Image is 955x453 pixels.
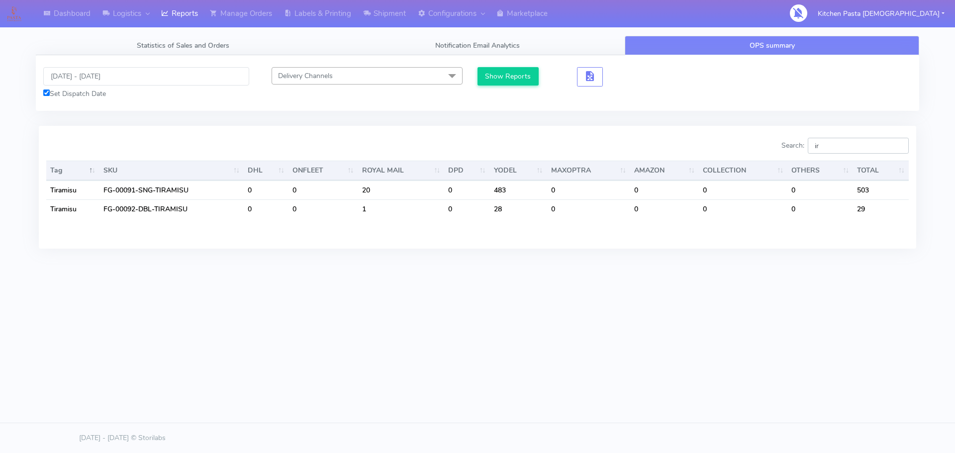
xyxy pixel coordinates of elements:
[46,161,99,181] th: Tag: activate to sort column descending
[435,41,520,50] span: Notification Email Analytics
[630,161,699,181] th: AMAZON : activate to sort column ascending
[358,161,445,181] th: ROYAL MAIL : activate to sort column ascending
[630,181,699,199] td: 0
[490,161,547,181] th: YODEL : activate to sort column ascending
[853,161,909,181] th: TOTAL : activate to sort column ascending
[46,181,99,199] td: Tiramisu
[853,199,909,218] td: 29
[853,181,909,199] td: 503
[244,181,288,199] td: 0
[547,199,631,218] td: 0
[787,181,853,199] td: 0
[810,3,952,24] button: Kitchen Pasta [DEMOGRAPHIC_DATA]
[36,36,919,55] ul: Tabs
[43,67,249,86] input: Pick the Daterange
[547,161,631,181] th: MAXOPTRA : activate to sort column ascending
[808,138,909,154] input: Search:
[444,199,490,218] td: 0
[358,181,445,199] td: 20
[699,181,787,199] td: 0
[99,181,244,199] td: FG-00091-SNG-TIRAMISU
[358,199,445,218] td: 1
[99,161,244,181] th: SKU: activate to sort column ascending
[244,161,288,181] th: DHL : activate to sort column ascending
[781,138,909,154] label: Search:
[444,161,490,181] th: DPD : activate to sort column ascending
[288,161,358,181] th: ONFLEET : activate to sort column ascending
[444,181,490,199] td: 0
[288,199,358,218] td: 0
[699,161,787,181] th: COLLECTION : activate to sort column ascending
[137,41,229,50] span: Statistics of Sales and Orders
[699,199,787,218] td: 0
[750,41,795,50] span: OPS summary
[46,199,99,218] td: Tiramisu
[43,89,249,99] div: Set Dispatch Date
[787,199,853,218] td: 0
[630,199,699,218] td: 0
[490,199,547,218] td: 28
[288,181,358,199] td: 0
[244,199,288,218] td: 0
[547,181,631,199] td: 0
[99,199,244,218] td: FG-00092-DBL-TIRAMISU
[477,67,539,86] button: Show Reports
[278,71,333,81] span: Delivery Channels
[490,181,547,199] td: 483
[787,161,853,181] th: OTHERS : activate to sort column ascending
